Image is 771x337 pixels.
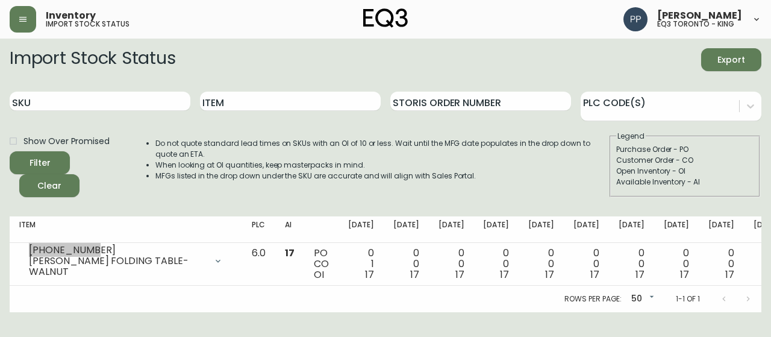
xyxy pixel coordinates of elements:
th: [DATE] [429,216,474,243]
span: Show Over Promised [23,135,110,148]
li: MFGs listed in the drop down under the SKU are accurate and will align with Sales Portal. [155,171,608,181]
th: AI [275,216,304,243]
span: Inventory [46,11,96,20]
img: logo [363,8,408,28]
span: 17 [365,268,374,282]
div: 0 0 [528,248,554,280]
th: [DATE] [564,216,609,243]
div: 0 0 [573,248,599,280]
span: 17 [455,268,464,282]
span: 17 [545,268,554,282]
div: Filter [30,156,51,171]
th: [DATE] [699,216,744,243]
th: [DATE] [654,216,699,243]
span: 17 [635,268,645,282]
th: [DATE] [519,216,564,243]
div: [PHONE_NUMBER][PERSON_NAME] FOLDING TABLE-WALNUT [19,248,233,274]
span: Clear [29,178,70,194]
th: [DATE] [473,216,519,243]
p: 1-1 of 1 [676,294,700,304]
span: 17 [725,268,734,282]
span: OI [314,268,324,282]
h2: Import Stock Status [10,48,175,71]
span: 17 [285,246,295,260]
div: 0 1 [348,248,374,280]
div: 0 0 [708,248,734,280]
h5: import stock status [46,20,130,28]
div: 0 0 [619,248,645,280]
span: 17 [590,268,599,282]
legend: Legend [616,131,646,142]
div: Available Inventory - AI [616,177,754,187]
span: [PERSON_NAME] [657,11,742,20]
p: Rows per page: [564,294,622,304]
th: Item [10,216,242,243]
button: Clear [19,174,80,197]
img: 93ed64739deb6bac3372f15ae91c6632 [623,7,648,31]
span: 17 [680,268,689,282]
li: When looking at OI quantities, keep masterpacks in mind. [155,160,608,171]
div: PO CO [314,248,329,280]
h5: eq3 toronto - king [657,20,734,28]
div: 0 0 [483,248,509,280]
td: 6.0 [242,243,275,286]
div: Customer Order - CO [616,155,754,166]
button: Export [701,48,761,71]
div: 0 0 [393,248,419,280]
div: [PHONE_NUMBER] [29,245,206,256]
div: 50 [626,289,657,309]
th: [DATE] [609,216,654,243]
th: PLC [242,216,275,243]
div: Purchase Order - PO [616,144,754,155]
li: Do not quote standard lead times on SKUs with an OI of 10 or less. Wait until the MFG date popula... [155,138,608,160]
span: 17 [410,268,419,282]
th: [DATE] [339,216,384,243]
span: Export [711,52,752,68]
div: 0 0 [439,248,464,280]
th: [DATE] [384,216,429,243]
div: [PERSON_NAME] FOLDING TABLE-WALNUT [29,256,206,277]
span: 17 [500,268,509,282]
div: 0 0 [664,248,690,280]
button: Filter [10,151,70,174]
div: Open Inventory - OI [616,166,754,177]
